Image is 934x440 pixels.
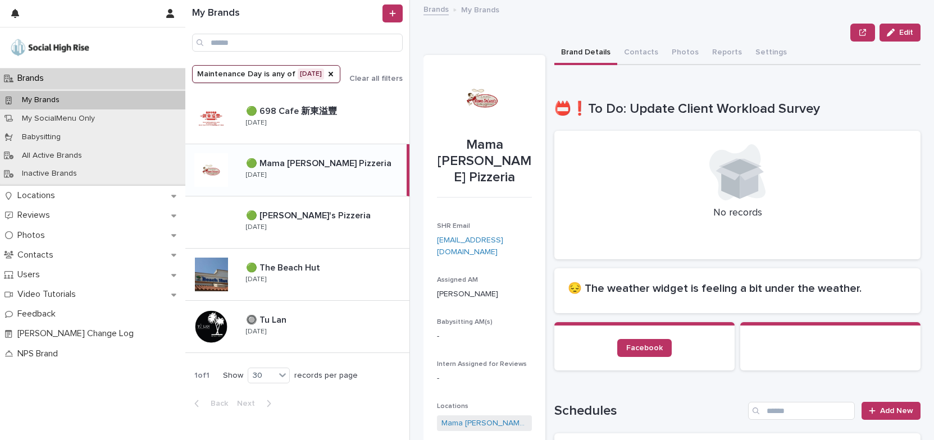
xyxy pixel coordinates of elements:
button: Back [185,398,233,409]
p: [DATE] [246,223,266,231]
p: Feedback [13,309,65,319]
a: Mama [PERSON_NAME] Pizzeria [441,418,527,429]
p: Mama [PERSON_NAME] Pizzeria [437,137,532,185]
div: 30 [248,370,275,382]
p: 🟢 [PERSON_NAME]'s Pizzeria [246,208,373,221]
p: My Brands [461,3,499,15]
h1: 📛❗To Do: Update Client Workload Survey [554,101,921,117]
p: 🟢 The Beach Hut [246,260,322,273]
span: Back [204,400,228,407]
p: Photos [13,230,54,241]
p: Users [13,269,49,280]
h1: Schedules [554,403,744,419]
a: Facebook [617,339,672,357]
span: Edit [899,29,913,36]
button: Brand Details [554,42,617,65]
a: 🟢 Mama [PERSON_NAME] Pizzeria🟢 Mama [PERSON_NAME] Pizzeria [DATE] [185,144,409,196]
p: NPS Brand [13,349,67,359]
a: 🟢 The Beach Hut🟢 The Beach Hut [DATE] [185,249,409,301]
span: Add New [880,407,913,415]
span: Locations [437,403,468,410]
span: Next [237,400,262,407]
button: Edit [880,24,921,42]
button: Settings [749,42,794,65]
a: [EMAIL_ADDRESS][DOMAIN_NAME] [437,236,503,256]
h1: My Brands [192,7,380,20]
p: Babysitting [13,132,70,142]
p: Brands [13,73,53,84]
button: Contacts [617,42,665,65]
p: [DATE] [246,119,266,127]
a: 🟢 698 Cafe 新東溢豐🟢 698 Cafe 新東溢豐 [DATE] [185,92,409,144]
span: SHR Email [437,223,470,230]
p: Show [223,371,243,381]
a: 🔘 Tu Lan🔘 Tu Lan [DATE] [185,301,409,353]
a: 🟢 [PERSON_NAME]'s Pizzeria🟢 [PERSON_NAME]'s Pizzeria [DATE] [185,196,409,249]
a: Brands [423,2,449,15]
input: Search [192,34,403,52]
p: - [437,373,532,384]
p: My Brands [13,95,69,105]
p: [PERSON_NAME] [437,288,532,300]
p: - [437,331,532,342]
span: Clear all filters [349,75,403,82]
p: 🔘 Tu Lan [246,313,289,326]
p: 🟢 Mama [PERSON_NAME] Pizzeria [246,156,394,169]
p: My SocialMenu Only [13,114,104,123]
img: o5DnuTxEQV6sW9jFYBBf [9,36,91,59]
button: Next [233,398,280,409]
button: Reports [705,42,749,65]
p: Video Tutorials [13,289,85,300]
p: records per page [294,371,358,381]
p: No records [568,207,907,219]
button: Clear all filters [340,75,403,82]
p: [PERSON_NAME] Change Log [13,328,143,339]
a: Add New [862,402,921,420]
h2: 😔 The weather widget is feeling a bit under the weather. [568,282,907,295]
span: Babysitting AM(s) [437,319,493,326]
span: Facebook [626,344,663,352]
p: 🟢 698 Cafe 新東溢豐 [246,104,339,117]
input: Search [748,402,855,420]
p: Reviews [13,210,59,221]
span: Assigned AM [437,277,478,283]
button: Maintenance Day [192,65,340,83]
p: [DATE] [246,276,266,283]
p: Inactive Brands [13,169,86,178]
p: All Active Brands [13,151,91,161]
p: Locations [13,190,64,201]
p: [DATE] [246,171,266,179]
p: Contacts [13,250,62,260]
p: [DATE] [246,328,266,336]
p: 1 of 1 [185,362,218,389]
button: Photos [665,42,705,65]
span: Intern Assigned for Reviews [437,361,527,368]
